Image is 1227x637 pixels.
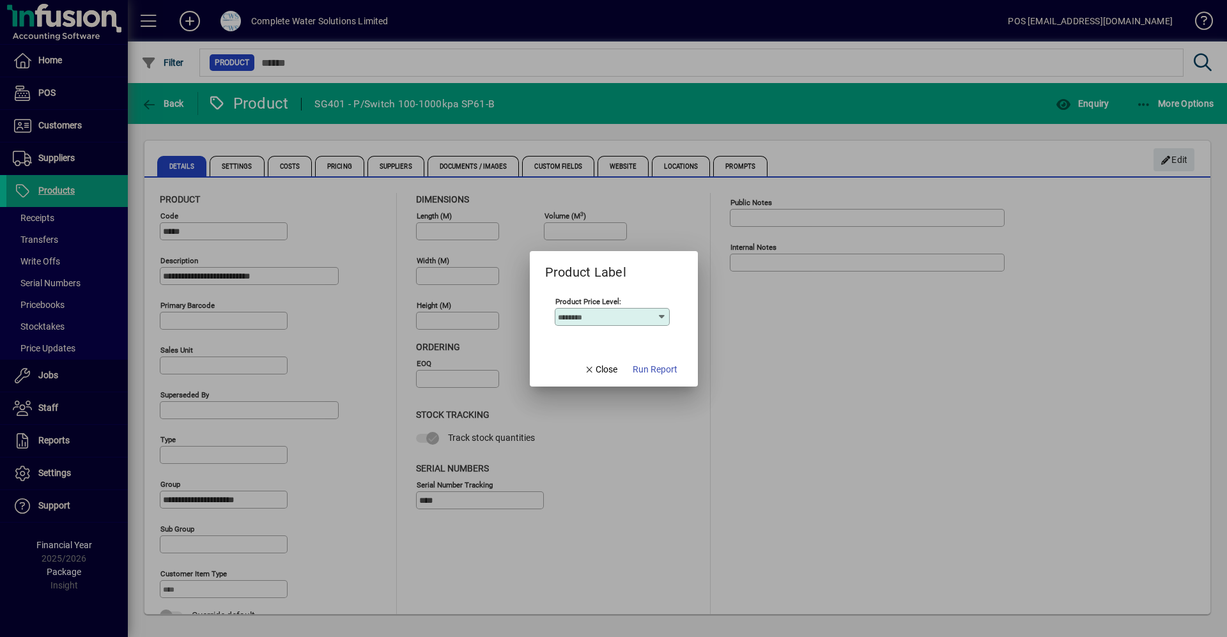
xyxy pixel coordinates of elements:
[579,358,622,381] button: Close
[530,251,642,282] h2: Product Label
[633,363,677,376] span: Run Report
[628,358,683,381] button: Run Report
[555,296,621,305] mat-label: Product Price Level:
[584,363,617,376] span: Close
